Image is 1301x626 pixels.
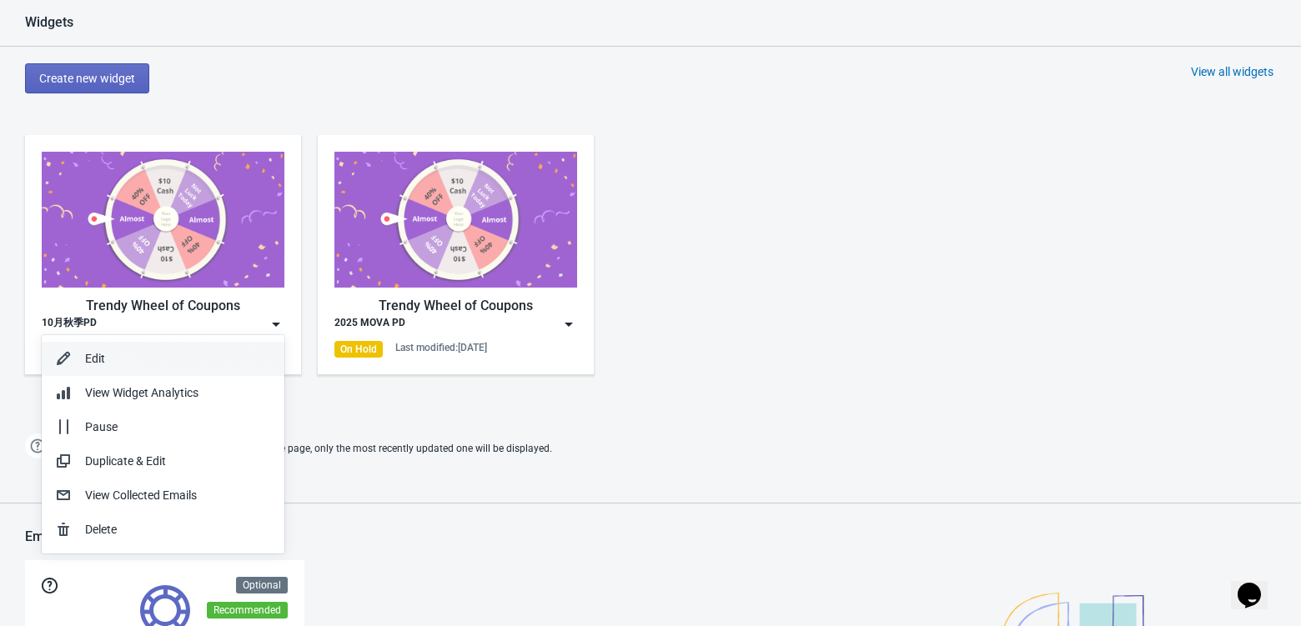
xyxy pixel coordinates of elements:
[1191,63,1273,80] div: View all widgets
[25,433,50,458] img: help.png
[39,72,135,85] span: Create new widget
[334,152,577,288] img: trendy_game.png
[334,341,383,358] div: On Hold
[85,521,271,538] div: Delete
[85,386,198,399] span: View Widget Analytics
[85,418,271,436] div: Pause
[42,152,284,288] img: trendy_game.png
[395,341,487,354] div: Last modified: [DATE]
[58,435,552,463] span: If two Widgets are enabled and targeting the same page, only the most recently updated one will b...
[207,602,288,618] div: Recommended
[42,316,97,333] div: 10月秋季PD
[1231,559,1284,609] iframe: chat widget
[42,513,284,547] button: Delete
[560,316,577,333] img: dropdown.png
[268,316,284,333] img: dropdown.png
[42,296,284,316] div: Trendy Wheel of Coupons
[85,487,271,504] div: View Collected Emails
[42,376,284,410] button: View Widget Analytics
[85,453,271,470] div: Duplicate & Edit
[25,63,149,93] button: Create new widget
[42,342,284,376] button: Edit
[85,350,271,368] div: Edit
[236,577,288,593] div: Optional
[42,444,284,478] button: Duplicate & Edit
[334,316,405,333] div: 2025 MOVA PD
[42,478,284,513] button: View Collected Emails
[42,410,284,444] button: Pause
[334,296,577,316] div: Trendy Wheel of Coupons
